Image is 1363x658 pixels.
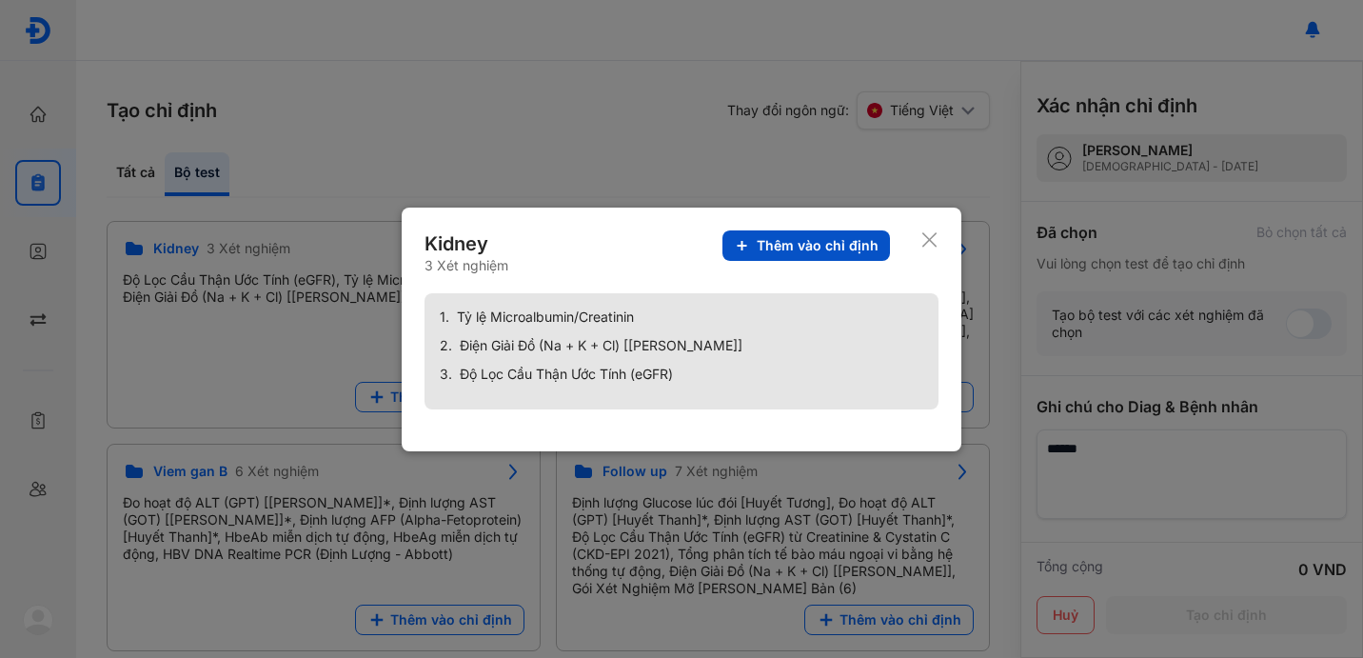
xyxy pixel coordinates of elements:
[722,230,890,261] button: Thêm vào chỉ định
[425,230,508,257] div: Kidney
[425,257,508,274] div: 3 Xét nghiệm
[440,309,449,326] span: 1.
[460,337,742,354] span: Điện Giải Đồ (Na + K + Cl) [[PERSON_NAME]]
[440,337,452,354] span: 2.
[457,309,634,326] span: Tỷ lệ Microalbumin/Creatinin
[757,237,879,254] span: Thêm vào chỉ định
[460,366,673,383] span: Độ Lọc Cầu Thận Ước Tính (eGFR)
[440,366,452,383] span: 3.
